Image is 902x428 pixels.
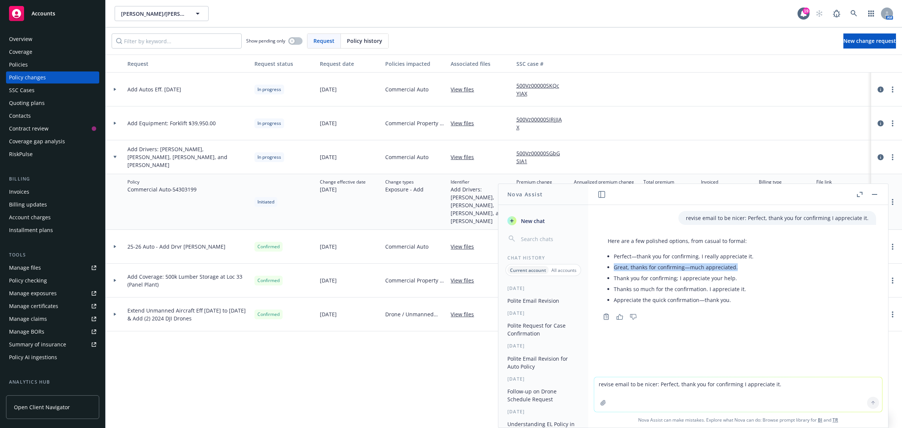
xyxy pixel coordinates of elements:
[6,3,99,24] a: Accounts
[574,179,634,185] span: Annualized premium change
[9,326,44,338] div: Manage BORs
[9,33,32,45] div: Overview
[843,37,896,44] span: New change request
[9,123,48,135] div: Contract review
[320,85,337,93] span: [DATE]
[6,186,99,198] a: Invoices
[382,55,448,73] button: Policies impacted
[9,211,51,223] div: Account charges
[888,197,897,206] a: more
[888,85,897,94] a: more
[846,6,861,21] a: Search
[385,185,424,193] span: Exposure - Add
[498,408,588,415] div: [DATE]
[516,179,552,185] span: Premium change
[498,255,588,261] div: Chat History
[516,149,568,165] a: 500Vz00000SGbGSIA1
[9,275,47,287] div: Policy checking
[803,8,810,14] div: 19
[127,243,225,250] span: 25-26 Auto - Add Drvr [PERSON_NAME]
[9,84,35,96] div: SSC Cases
[504,319,582,340] button: Polite Request for Case Confirmation
[686,214,869,222] p: revise email to be nicer: Perfect, thank you for confirming I appreciate it.
[812,6,827,21] a: Start snowing
[9,59,28,71] div: Policies
[9,313,47,325] div: Manage claims
[6,313,99,325] a: Manage claims
[816,179,846,185] span: File link
[6,71,99,83] a: Policy changes
[127,307,248,322] span: Extend Unmanned Aircraft Eff [DATE] to [DATE] & Add (2) 2024 DJI Drones
[451,179,510,185] span: Identifier
[115,6,209,21] button: [PERSON_NAME]/[PERSON_NAME] Construction, Inc.
[320,179,366,185] span: Change effective date
[6,275,99,287] a: Policy checking
[6,287,99,299] a: Manage exposures
[504,214,582,228] button: New chat
[498,343,588,349] div: [DATE]
[6,135,99,147] a: Coverage gap analysis
[14,403,70,411] span: Open Client Navigator
[829,6,844,21] a: Report a Bug
[591,412,885,428] span: Nova Assist can make mistakes. Explore what Nova can do: Browse prompt library for and
[257,86,281,93] span: In progress
[385,119,445,127] span: Commercial Property - BOR Cleared Eff [DATE]
[448,55,513,73] button: Associated files
[451,276,480,284] a: View files
[9,389,71,401] div: Loss summary generator
[9,262,41,274] div: Manage files
[257,243,280,250] span: Confirmed
[510,267,546,273] p: Current account
[451,185,510,225] span: Add Drivers: [PERSON_NAME], [PERSON_NAME], [PERSON_NAME], and [PERSON_NAME]
[106,230,124,264] div: Toggle Row Expanded
[9,186,29,198] div: Invoices
[246,38,285,44] span: Show pending only
[320,276,337,284] span: [DATE]
[257,154,281,161] span: In progress
[251,55,317,73] button: Request status
[498,285,588,291] div: [DATE]
[6,338,99,351] a: Summary of insurance
[347,37,382,45] span: Policy history
[9,338,66,351] div: Summary of insurance
[876,119,885,128] a: circleInformation
[504,294,582,307] button: Polite Email Revision
[603,313,610,320] svg: Copy to clipboard
[832,417,838,423] a: TR
[516,60,568,68] div: SSC case #
[320,185,366,193] span: [DATE]
[551,267,577,273] p: All accounts
[9,135,65,147] div: Coverage gap analysis
[9,97,45,109] div: Quoting plans
[6,251,99,259] div: Tools
[320,60,379,68] div: Request date
[9,287,57,299] div: Manage exposures
[818,417,822,423] a: BI
[451,153,480,161] a: View files
[127,145,248,169] span: Add Drivers: [PERSON_NAME], [PERSON_NAME], [PERSON_NAME], and [PERSON_NAME]
[320,119,337,127] span: [DATE]
[6,148,99,160] a: RiskPulse
[320,243,337,250] span: [DATE]
[643,179,674,185] span: Total premium
[451,243,480,250] a: View files
[6,389,99,401] a: Loss summary generator
[121,10,186,18] span: [PERSON_NAME]/[PERSON_NAME] Construction, Inc.
[127,273,248,288] span: Add Coverage: 500k Lumber Storage at Loc 33 (Panel Plant)
[701,179,732,185] span: Invoiced
[6,123,99,135] a: Contract review
[498,376,588,382] div: [DATE]
[614,294,754,305] li: Appreciate the quick confirmation—thank you.
[385,179,424,185] span: Change types
[876,85,885,94] a: circleInformation
[864,6,879,21] a: Switch app
[385,276,445,284] span: Commercial Property - BOR Cleared Eff [DATE]
[385,243,428,250] span: Commercial Auto
[9,199,47,211] div: Billing updates
[124,55,251,73] button: Request
[6,199,99,211] a: Billing updates
[451,310,480,318] a: View files
[888,276,897,285] a: more
[385,153,428,161] span: Commercial Auto
[513,55,571,73] button: SSC case #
